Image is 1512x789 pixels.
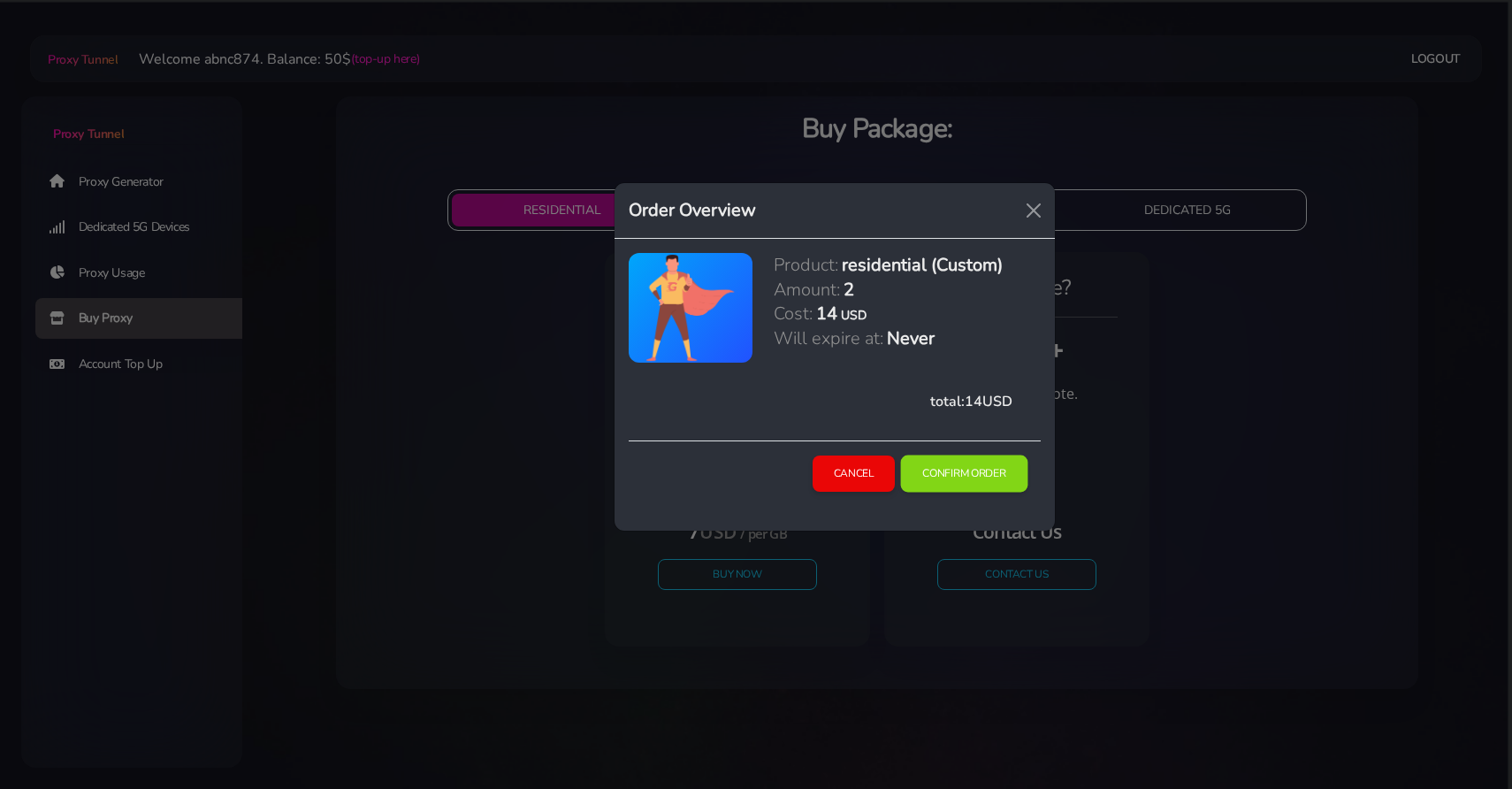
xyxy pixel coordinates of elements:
h5: Will expire at: [774,326,883,350]
h5: Cost: [774,302,813,326]
h5: residential (Custom) [842,253,1003,277]
h5: 2 [844,278,854,302]
button: Confirm Order [901,456,1028,493]
iframe: Webchat Widget [1426,703,1490,767]
h5: Product: [774,253,838,277]
span: 14 [965,392,982,411]
img: antenna.png [645,253,737,363]
h5: Never [887,326,935,350]
span: total: USD [930,392,1012,411]
button: Cancel [813,456,896,492]
h5: Amount: [774,278,840,302]
button: Close [1019,196,1048,225]
h5: Order Overview [629,197,756,224]
h5: 14 [816,302,837,326]
h6: USD [841,307,867,324]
